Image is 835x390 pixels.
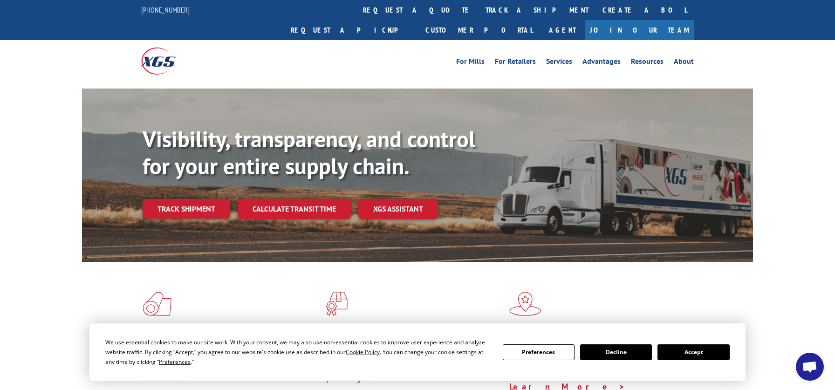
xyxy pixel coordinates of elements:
a: [PHONE_NUMBER] [141,5,190,14]
div: We use essential cookies to make our site work. With your consent, we may also use non-essential ... [105,337,491,367]
button: Accept [657,344,729,360]
a: For Retailers [495,58,536,68]
a: XGS ASSISTANT [358,199,438,219]
div: Cookie Consent Prompt [89,323,746,381]
img: xgs-icon-flagship-distribution-model-red [509,292,541,316]
a: Advantages [582,58,621,68]
span: Cookie Policy [346,348,380,356]
a: Calculate transit time [238,199,351,219]
span: Preferences [159,358,191,366]
a: Customer Portal [418,20,540,40]
a: About [674,58,694,68]
a: Services [546,58,572,68]
img: xgs-icon-total-supply-chain-intelligence-red [143,292,171,316]
a: Resources [631,58,664,68]
img: xgs-icon-focused-on-flooring-red [326,292,348,316]
a: Agent [540,20,585,40]
a: For Mills [456,58,485,68]
a: Request a pickup [284,20,418,40]
b: Visibility, transparency, and control for your entire supply chain. [143,124,475,180]
span: As an industry carrier of choice, XGS has brought innovation and dedication to flooring logistics... [143,350,318,383]
a: Track shipment [143,199,230,219]
button: Preferences [503,344,575,360]
a: Join Our Team [585,20,694,40]
button: Decline [580,344,652,360]
div: Open chat [796,353,824,381]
